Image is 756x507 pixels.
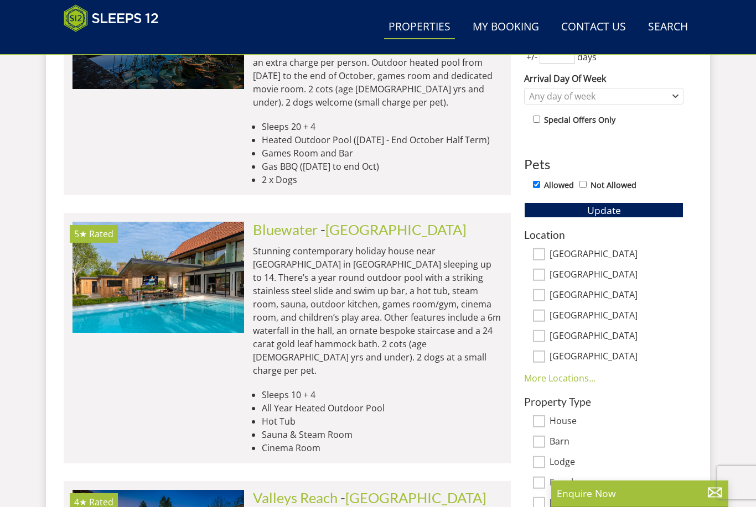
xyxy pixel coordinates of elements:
[262,401,502,415] li: All Year Heated Outdoor Pool
[262,133,502,147] li: Heated Outdoor Pool ([DATE] - End October Half Term)
[524,88,683,104] div: Combobox
[524,372,596,384] a: More Locations...
[524,396,683,407] h3: Property Type
[550,351,683,363] label: [GEOGRAPHIC_DATA]
[557,486,723,500] p: Enquire Now
[575,50,599,64] span: days
[524,72,683,85] label: Arrival Day Of Week
[262,120,502,133] li: Sleeps 20 + 4
[262,388,502,401] li: Sleeps 10 + 4
[253,244,502,377] p: Stunning contemporary holiday house near [GEOGRAPHIC_DATA] in [GEOGRAPHIC_DATA] sleeping up to 14...
[73,222,244,332] a: 5★ Rated
[550,310,683,322] label: [GEOGRAPHIC_DATA]
[557,15,630,40] a: Contact Us
[644,15,692,40] a: Search
[550,290,683,302] label: [GEOGRAPHIC_DATA]
[524,157,683,171] h3: Pets
[64,4,159,32] img: Sleeps 12
[550,331,683,343] label: [GEOGRAPHIC_DATA]
[587,203,621,217] span: Update
[550,269,683,281] label: [GEOGRAPHIC_DATA]
[73,222,244,332] img: bluewater-bristol-holiday-accomodation-home-stays-8.original.jpg
[320,221,467,238] span: -
[325,221,467,238] a: [GEOGRAPHIC_DATA]
[262,173,502,186] li: 2 x Dogs
[524,229,683,241] h3: Location
[550,416,683,428] label: House
[526,90,670,102] div: Any day of week
[524,202,683,218] button: Update
[550,477,683,489] label: Farmhouse
[544,179,574,191] label: Allowed
[89,228,113,240] span: Rated
[550,436,683,448] label: Barn
[262,415,502,428] li: Hot Tub
[591,179,636,191] label: Not Allowed
[253,489,338,506] a: Valleys Reach
[262,147,502,160] li: Games Room and Bar
[253,16,502,109] p: Converted grain barns in the Cranborne Chase AONB on the [GEOGRAPHIC_DATA]/[GEOGRAPHIC_DATA] bord...
[262,160,502,173] li: Gas BBQ ([DATE] to end Oct)
[468,15,543,40] a: My Booking
[74,228,87,240] span: Bluewater has a 5 star rating under the Quality in Tourism Scheme
[340,489,486,506] span: -
[58,39,174,48] iframe: Customer reviews powered by Trustpilot
[524,50,540,64] span: +/-
[345,489,486,506] a: [GEOGRAPHIC_DATA]
[262,441,502,454] li: Cinema Room
[262,428,502,441] li: Sauna & Steam Room
[544,114,615,126] label: Special Offers Only
[550,457,683,469] label: Lodge
[253,221,318,238] a: Bluewater
[550,249,683,261] label: [GEOGRAPHIC_DATA]
[384,15,455,40] a: Properties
